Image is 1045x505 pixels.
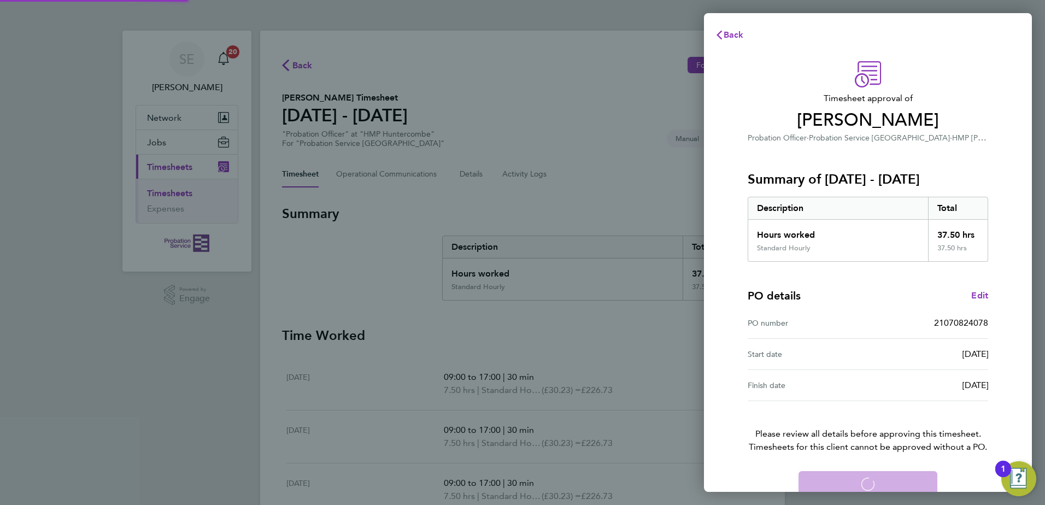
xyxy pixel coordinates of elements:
[928,197,988,219] div: Total
[950,133,952,143] span: ·
[704,24,755,46] button: Back
[928,244,988,261] div: 37.50 hrs
[1001,469,1006,483] div: 1
[748,288,801,303] h4: PO details
[952,132,1033,143] span: HMP [PERSON_NAME]
[748,92,988,105] span: Timesheet approval of
[724,30,744,40] span: Back
[748,109,988,131] span: [PERSON_NAME]
[807,133,809,143] span: ·
[809,133,950,143] span: Probation Service [GEOGRAPHIC_DATA]
[748,133,807,143] span: Probation Officer
[748,197,928,219] div: Description
[735,441,1001,454] span: Timesheets for this client cannot be approved without a PO.
[868,379,988,392] div: [DATE]
[971,290,988,301] span: Edit
[748,220,928,244] div: Hours worked
[748,379,868,392] div: Finish date
[748,316,868,330] div: PO number
[934,318,988,328] span: 21070824078
[928,220,988,244] div: 37.50 hrs
[748,348,868,361] div: Start date
[868,348,988,361] div: [DATE]
[971,289,988,302] a: Edit
[735,401,1001,454] p: Please review all details before approving this timesheet.
[757,244,811,252] div: Standard Hourly
[1001,461,1036,496] button: Open Resource Center, 1 new notification
[748,197,988,262] div: Summary of 22 - 28 Sep 2025
[748,171,988,188] h3: Summary of [DATE] - [DATE]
